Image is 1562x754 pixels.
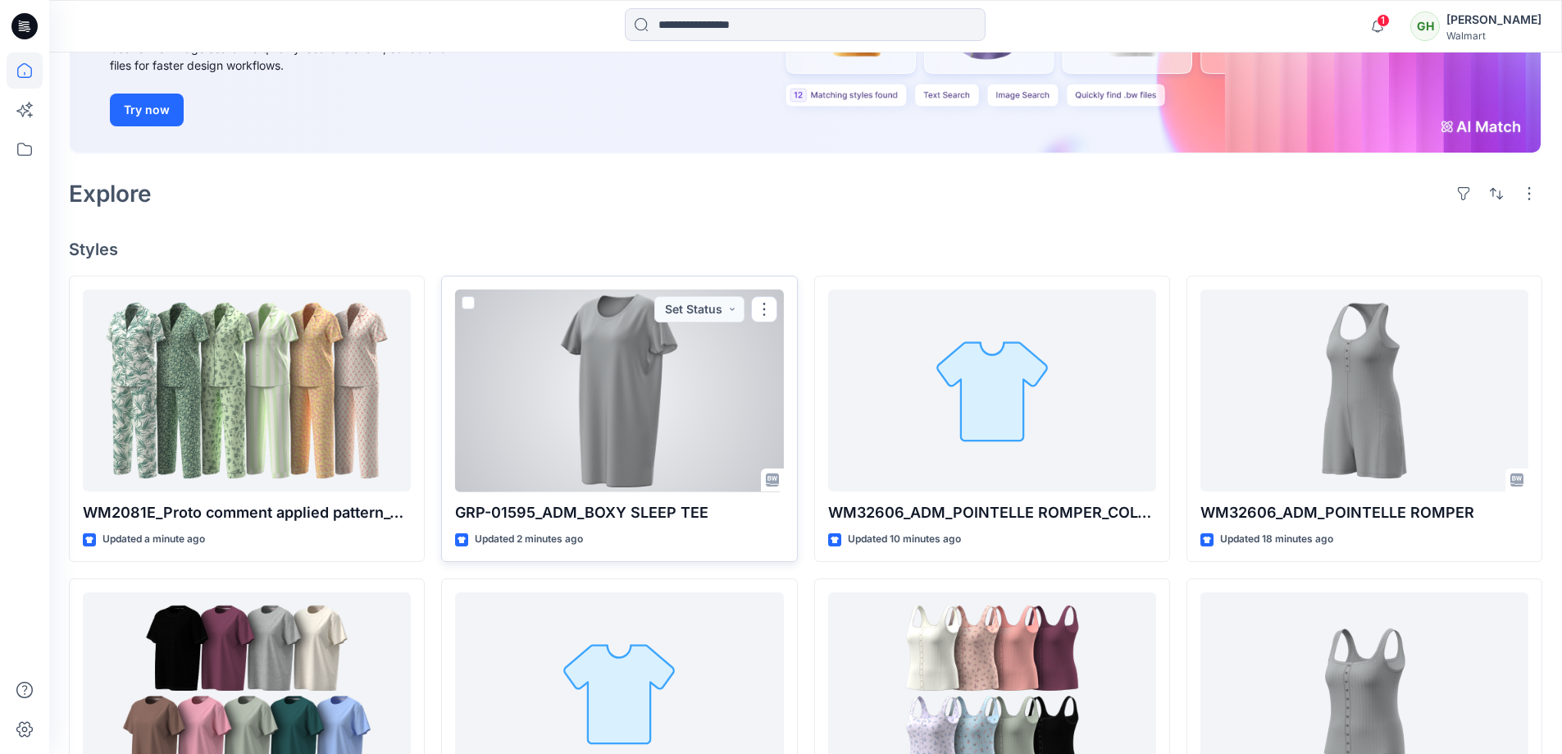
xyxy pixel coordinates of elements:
[69,181,152,207] h2: Explore
[848,531,961,548] p: Updated 10 minutes ago
[828,501,1156,524] p: WM32606_ADM_POINTELLE ROMPER_COLORWAY
[1377,14,1390,27] span: 1
[1446,10,1542,30] div: [PERSON_NAME]
[110,94,184,126] button: Try now
[455,290,783,492] a: GRP-01595_ADM_BOXY SLEEP TEE
[102,531,205,548] p: Updated a minute ago
[1200,501,1528,524] p: WM32606_ADM_POINTELLE ROMPER
[69,240,1542,259] h4: Styles
[110,39,479,74] div: Use text or image search to quickly locate relevant, editable .bw files for faster design workflows.
[1220,531,1333,548] p: Updated 18 minutes ago
[1200,290,1528,492] a: WM32606_ADM_POINTELLE ROMPER
[475,531,583,548] p: Updated 2 minutes ago
[83,290,411,492] a: WM2081E_Proto comment applied pattern_COLORWAY
[455,501,783,524] p: GRP-01595_ADM_BOXY SLEEP TEE
[1410,11,1440,41] div: GH
[1446,30,1542,42] div: Walmart
[83,501,411,524] p: WM2081E_Proto comment applied pattern_COLORWAY
[828,290,1156,492] a: WM32606_ADM_POINTELLE ROMPER_COLORWAY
